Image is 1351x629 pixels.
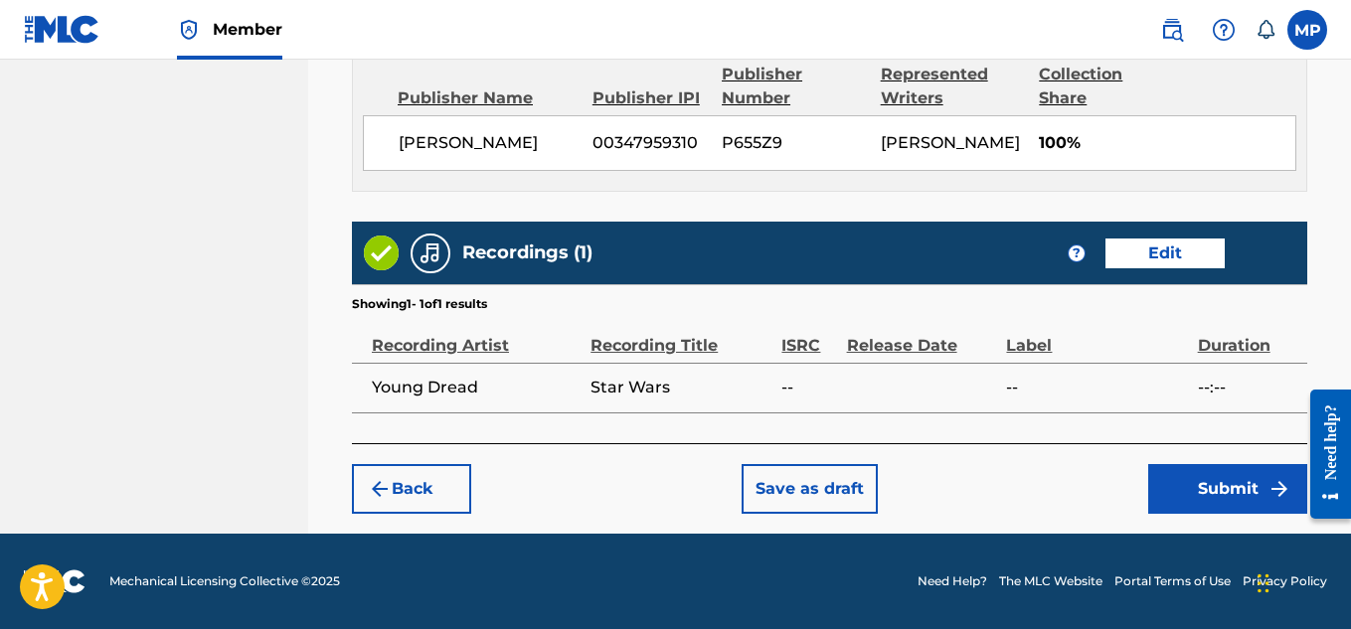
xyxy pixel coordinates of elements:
[177,18,201,42] img: Top Rightsholder
[1212,18,1236,42] img: help
[847,313,997,358] div: Release Date
[372,313,581,358] div: Recording Artist
[462,241,592,264] h5: Recordings (1)
[1039,131,1295,155] span: 100%
[1198,376,1297,399] span: --:--
[419,241,442,265] img: Recordings
[592,86,707,110] div: Publisher IPI
[881,63,1025,110] div: Represented Writers
[1256,20,1275,40] div: Notifications
[1258,553,1269,613] div: Drag
[1287,10,1327,50] div: User Menu
[109,572,340,590] span: Mechanical Licensing Collective © 2025
[1243,572,1327,590] a: Privacy Policy
[591,313,771,358] div: Recording Title
[591,376,771,399] span: Star Wars
[592,131,707,155] span: 00347959310
[1114,572,1231,590] a: Portal Terms of Use
[364,236,399,270] img: Valid
[781,313,836,358] div: ISRC
[372,376,581,399] span: Young Dread
[1006,313,1187,358] div: Label
[1295,375,1351,535] iframe: Resource Center
[1252,534,1351,629] iframe: Chat Widget
[999,572,1102,590] a: The MLC Website
[1160,18,1184,42] img: search
[352,295,487,313] p: Showing 1 - 1 of 1 results
[213,18,282,41] span: Member
[352,464,471,514] button: Back
[742,464,878,514] button: Save as draft
[1105,238,1225,268] button: Edit
[1069,245,1085,261] span: ?
[881,133,1020,152] span: [PERSON_NAME]
[24,569,85,593] img: logo
[1204,10,1244,50] div: Help
[398,86,578,110] div: Publisher Name
[24,15,100,44] img: MLC Logo
[1198,313,1297,358] div: Duration
[368,477,392,501] img: 7ee5dd4eb1f8a8e3ef2f.svg
[722,63,866,110] div: Publisher Number
[399,131,578,155] span: [PERSON_NAME]
[918,572,987,590] a: Need Help?
[722,131,865,155] span: P655Z9
[781,376,836,399] span: --
[1148,464,1307,514] button: Submit
[1152,10,1192,50] a: Public Search
[1267,477,1291,501] img: f7272a7cc735f4ea7f67.svg
[1006,376,1187,399] span: --
[1039,63,1174,110] div: Collection Share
